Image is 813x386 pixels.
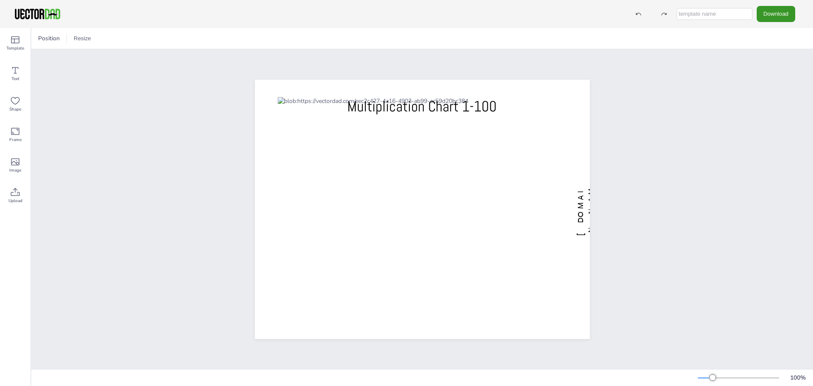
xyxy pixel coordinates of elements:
[36,34,61,42] span: Position
[6,45,24,52] span: Template
[757,6,795,22] button: Download
[11,75,19,82] span: Text
[347,97,497,115] span: Multiplication Chart 1-100
[677,8,752,20] input: template name
[9,106,21,113] span: Shape
[575,183,606,236] span: [DOMAIN_NAME]
[8,197,22,204] span: Upload
[9,167,21,174] span: Image
[70,32,94,45] button: Resize
[9,136,22,143] span: Frame
[14,8,61,20] img: VectorDad-1.png
[788,374,808,382] div: 100 %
